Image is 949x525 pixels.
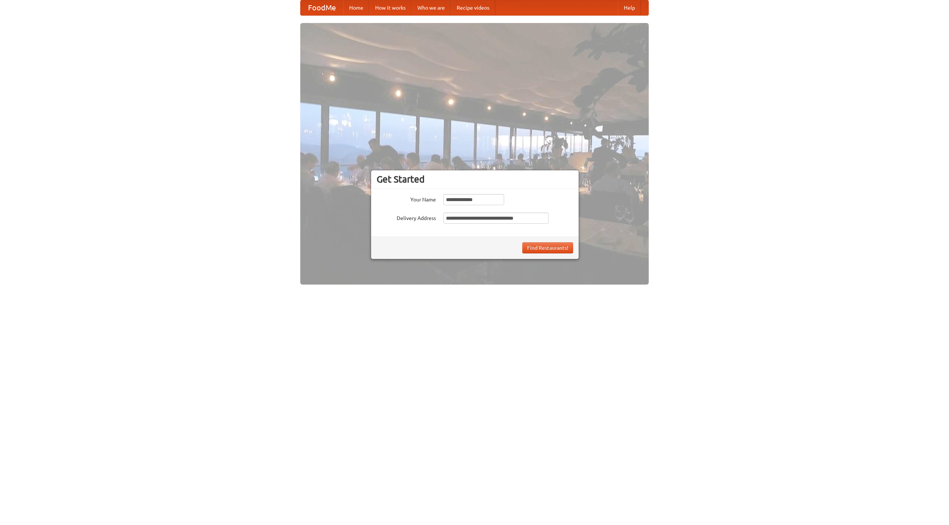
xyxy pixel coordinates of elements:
a: FoodMe [301,0,343,15]
label: Your Name [377,194,436,203]
button: Find Restaurants! [522,242,573,253]
a: Recipe videos [451,0,495,15]
a: Who we are [411,0,451,15]
a: Help [618,0,641,15]
a: Home [343,0,369,15]
label: Delivery Address [377,213,436,222]
a: How it works [369,0,411,15]
h3: Get Started [377,174,573,185]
